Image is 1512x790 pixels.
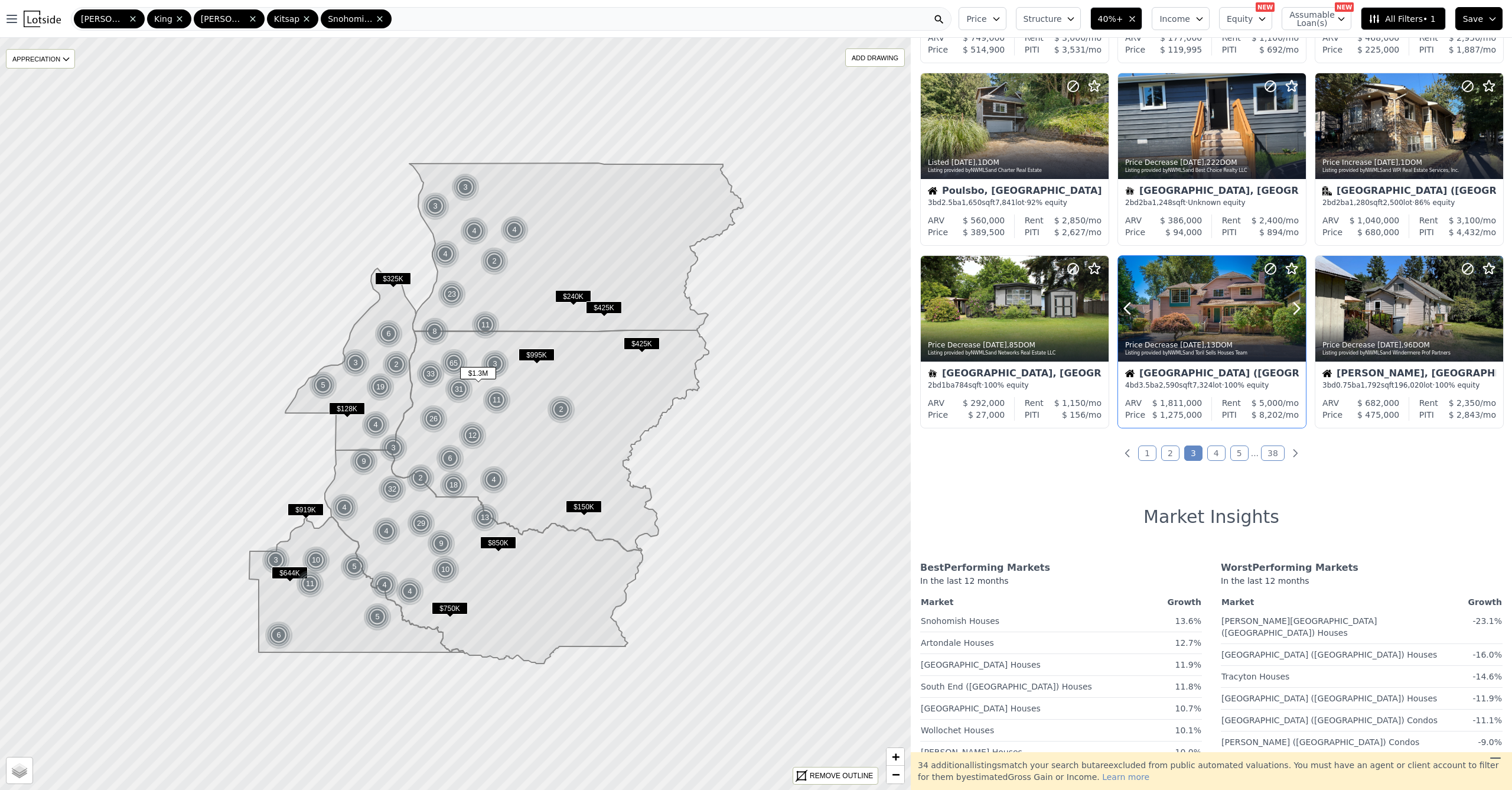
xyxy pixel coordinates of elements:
span: $425K [586,301,622,314]
span: Save [1463,13,1483,25]
time: 2025-08-11 19:47 [1180,341,1204,349]
div: 9 [427,529,455,558]
span: $ 3,531 [1054,45,1086,54]
img: g1.png [379,434,408,462]
a: South End ([GEOGRAPHIC_DATA]) Houses [921,677,1092,693]
div: $995K [519,349,555,366]
div: [GEOGRAPHIC_DATA] ([GEOGRAPHIC_DATA]) [1125,369,1299,381]
img: g1.png [431,240,460,268]
span: $ 27,000 [968,410,1005,420]
div: $425K [624,337,660,355]
img: Mobile [928,369,937,378]
img: g1.png [262,546,291,574]
div: 5 [340,552,369,581]
a: Page 5 [1230,446,1249,461]
span: $ 2,627 [1054,227,1086,237]
a: Zoom out [887,766,904,784]
span: $425K [624,337,660,350]
img: g1.png [406,464,435,492]
div: NEW [1256,2,1275,12]
div: 23 [438,280,466,308]
div: Rent [1419,397,1438,409]
div: /mo [1434,44,1496,56]
a: [GEOGRAPHIC_DATA] ([GEOGRAPHIC_DATA]) Condos [1221,711,1438,726]
span: $ 389,500 [963,227,1005,237]
div: 12 [458,421,487,450]
span: $ 1,811,000 [1152,398,1203,408]
div: 2 [480,247,509,275]
div: PITI [1222,44,1237,56]
span: $ 225,000 [1357,45,1399,54]
div: ADD DRAWING [846,49,904,66]
div: $240K [555,290,591,307]
div: 6 [436,444,464,473]
img: g1.png [341,349,370,377]
img: Mobile [1125,186,1135,196]
a: Price Decrease [DATE],96DOMListing provided byNWMLSand Windermere Prof PartnersHouse[PERSON_NAME]... [1315,255,1503,428]
div: /mo [1237,409,1299,421]
div: 5 [363,603,392,631]
img: g1.png [445,375,474,404]
img: g1.png [363,603,392,631]
a: [GEOGRAPHIC_DATA] ([GEOGRAPHIC_DATA]) Houses [1221,645,1437,661]
div: ARV [1125,214,1142,226]
span: $150K [566,500,602,513]
div: Listed , 1 DOM [928,158,1103,167]
button: Save [1455,7,1503,30]
div: 3 [262,546,290,574]
div: ARV [1322,214,1339,226]
a: Page 3 is your current page [1184,446,1203,461]
div: 3 [341,349,370,377]
div: [GEOGRAPHIC_DATA], [GEOGRAPHIC_DATA] [1125,186,1299,198]
span: $ 386,000 [1160,216,1202,225]
img: g1.png [431,555,460,584]
a: [GEOGRAPHIC_DATA] ([GEOGRAPHIC_DATA]) Houses [1221,689,1437,704]
div: Price Decrease , 222 DOM [1125,158,1300,167]
span: $ 682,000 [1357,398,1399,408]
div: $850K [480,537,516,554]
div: Rent [1222,214,1241,226]
a: Wollochet Houses [921,721,994,736]
div: 18 [439,471,468,499]
ul: Pagination [911,447,1512,459]
span: $ 1,887 [1449,45,1480,54]
div: Listing provided by NWMLS and Toril Sells Houses Team [1125,350,1300,357]
div: 8 [421,317,449,346]
img: g1.png [439,471,468,499]
div: /mo [1438,397,1496,409]
a: Page 38 [1261,446,1285,461]
h1: Market Insights [1143,506,1279,528]
div: 4 [372,517,400,545]
img: g1.png [309,371,338,399]
span: Structure [1024,13,1061,25]
span: $ 2,350 [1449,398,1480,408]
span: All Filters • 1 [1368,13,1435,25]
div: Price [1125,226,1145,238]
div: PITI [1419,409,1434,421]
a: Next page [1289,447,1301,459]
span: 784 [955,381,969,389]
div: Listing provided by NWMLS and Windermere Prof Partners [1322,350,1497,357]
span: $ 1,150 [1054,398,1086,408]
span: 1,248 [1152,199,1172,207]
div: PITI [1222,226,1237,238]
div: 3 [379,434,408,462]
img: g1.png [330,493,359,522]
a: Tracyton Houses [1221,667,1289,682]
time: 2025-08-11 18:36 [1377,341,1402,349]
div: 3 [421,192,449,220]
span: $ 514,900 [963,45,1005,54]
img: g1.png [436,444,465,473]
img: House [1322,369,1332,378]
div: NEW [1335,2,1354,12]
div: Listing provided by NWMLS and Best Choice Realty LLC [1125,167,1300,174]
div: 29 [407,509,435,538]
div: 3 bd 2.5 ba sqft lot · 92% equity [928,198,1102,207]
a: Page 2 [1161,446,1179,461]
img: g1.png [378,475,407,503]
div: 2 [382,350,410,379]
div: $150K [566,500,602,518]
div: /mo [1434,226,1496,238]
div: $128K [329,402,365,420]
span: $ 560,000 [963,216,1005,225]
